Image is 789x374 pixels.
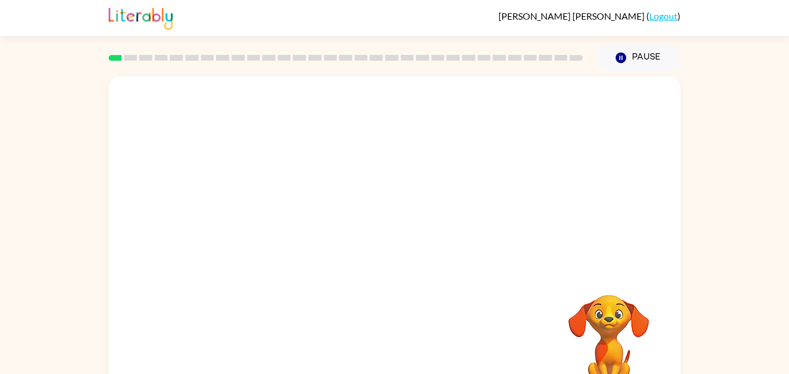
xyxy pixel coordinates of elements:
[498,10,646,21] span: [PERSON_NAME] [PERSON_NAME]
[498,10,680,21] div: ( )
[109,5,173,30] img: Literably
[649,10,678,21] a: Logout
[597,45,680,71] button: Pause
